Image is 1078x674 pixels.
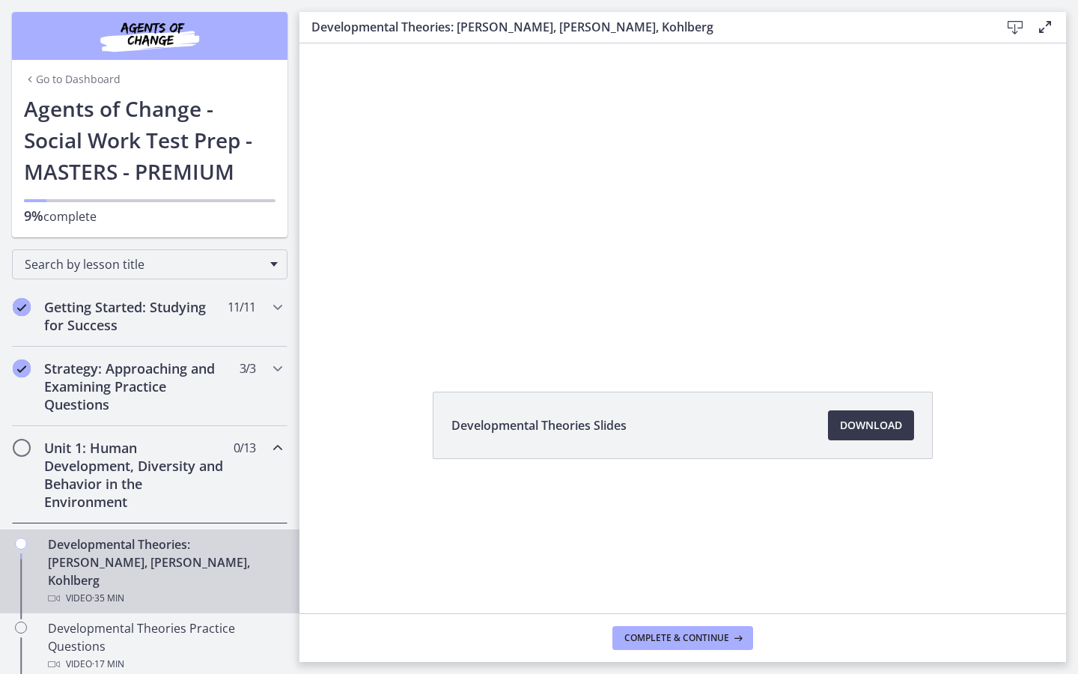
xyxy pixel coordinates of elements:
[240,359,255,377] span: 3 / 3
[311,18,976,36] h3: Developmental Theories: [PERSON_NAME], [PERSON_NAME], Kohlberg
[299,43,1066,357] iframe: Video Lesson
[44,359,227,413] h2: Strategy: Approaching and Examining Practice Questions
[24,207,43,225] span: 9%
[840,416,902,434] span: Download
[24,207,275,225] p: complete
[48,655,281,673] div: Video
[60,18,240,54] img: Agents of Change Social Work Test Prep
[24,72,121,87] a: Go to Dashboard
[828,410,914,440] a: Download
[24,93,275,187] h1: Agents of Change - Social Work Test Prep - MASTERS - PREMIUM
[234,439,255,457] span: 0 / 13
[44,439,227,511] h2: Unit 1: Human Development, Diversity and Behavior in the Environment
[92,589,124,607] span: · 35 min
[48,589,281,607] div: Video
[612,626,753,650] button: Complete & continue
[12,249,287,279] div: Search by lesson title
[624,632,729,644] span: Complete & continue
[25,256,263,273] span: Search by lesson title
[44,298,227,334] h2: Getting Started: Studying for Success
[13,298,31,316] i: Completed
[48,535,281,607] div: Developmental Theories: [PERSON_NAME], [PERSON_NAME], Kohlberg
[13,359,31,377] i: Completed
[228,298,255,316] span: 11 / 11
[92,655,124,673] span: · 17 min
[48,619,281,673] div: Developmental Theories Practice Questions
[451,416,627,434] span: Developmental Theories Slides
